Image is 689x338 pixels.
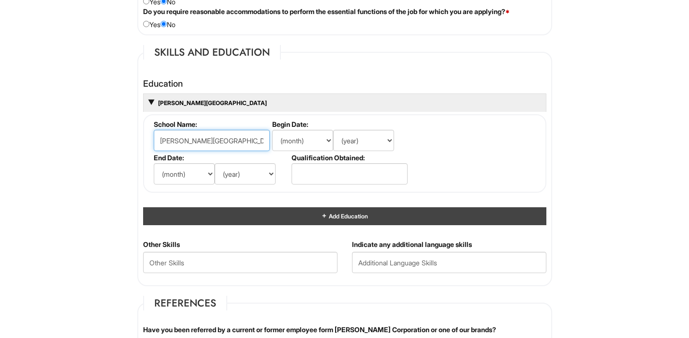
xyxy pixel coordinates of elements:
h4: Education [143,79,546,89]
label: End Date: [154,154,288,162]
a: [PERSON_NAME][GEOGRAPHIC_DATA] [157,99,267,107]
input: Other Skills [143,252,337,273]
div: Yes No [136,7,554,30]
label: School Name: [154,120,268,128]
legend: Skills and Education [143,45,281,60]
span: Add Education [327,213,367,220]
label: Begin Date: [272,120,406,128]
label: Other Skills [143,240,180,249]
legend: References [143,296,227,310]
a: Add Education [321,213,367,220]
label: Qualification Obtained: [292,154,406,162]
label: Do you require reasonable accommodations to perform the essential functions of the job for which ... [143,7,510,16]
input: Additional Language Skills [352,252,546,273]
label: Have you been referred by a current or former employee form [PERSON_NAME] Corporation or one of o... [143,325,496,335]
label: Indicate any additional language skills [352,240,472,249]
